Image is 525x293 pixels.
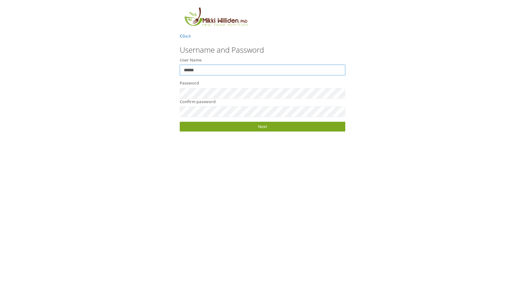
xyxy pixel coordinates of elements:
[180,6,252,30] img: MikkiLogoMain.png
[180,33,191,39] a: Back
[180,122,345,132] a: Next
[180,80,199,86] label: Password
[180,46,345,54] h3: Username and Password
[180,99,216,105] label: Confirm password
[180,57,201,63] label: User Name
